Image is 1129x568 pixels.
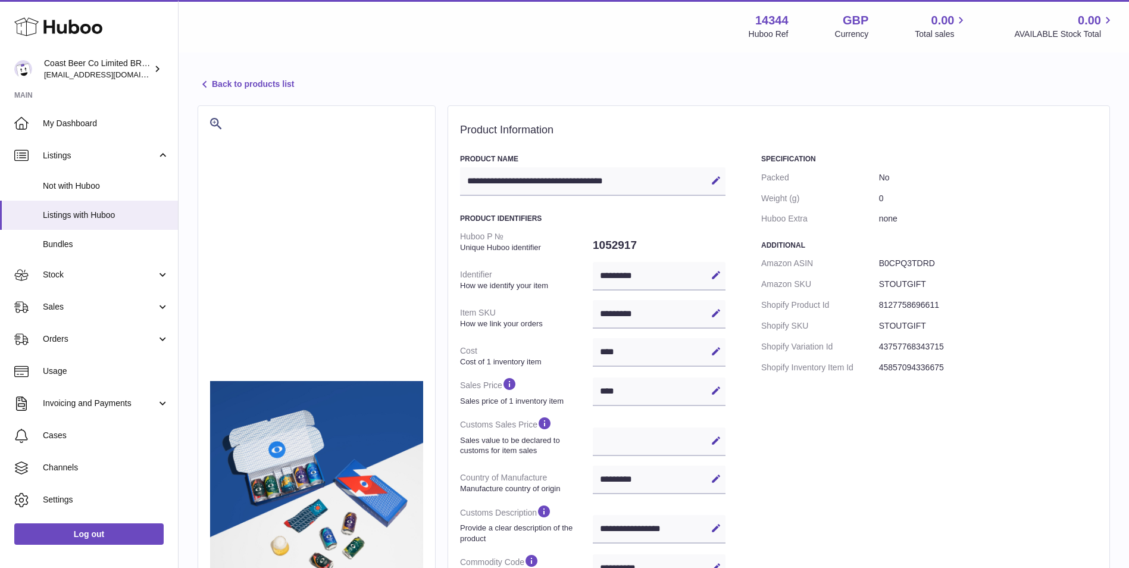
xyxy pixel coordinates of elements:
span: Orders [43,333,157,345]
dt: Customs Sales Price [460,411,593,460]
dt: Identifier [460,264,593,295]
strong: How we identify your item [460,280,590,291]
dt: Huboo Extra [761,208,879,229]
strong: Sales value to be declared to customs for item sales [460,435,590,456]
dt: Amazon ASIN [761,253,879,274]
dt: Packed [761,167,879,188]
strong: Sales price of 1 inventory item [460,396,590,407]
strong: Provide a clear description of the product [460,523,590,544]
h3: Product Name [460,154,725,164]
a: Back to products list [198,77,294,92]
h3: Additional [761,241,1097,250]
span: Sales [43,301,157,313]
dt: Cost [460,341,593,372]
dd: 0 [879,188,1097,209]
div: Coast Beer Co Limited BRULO [44,58,151,80]
span: [EMAIL_ADDRESS][DOMAIN_NAME] [44,70,175,79]
div: Currency [835,29,869,40]
dd: No [879,167,1097,188]
strong: Cost of 1 inventory item [460,357,590,367]
span: Cases [43,430,169,441]
span: Stock [43,269,157,280]
a: 0.00 Total sales [915,13,968,40]
dt: Shopify Variation Id [761,336,879,357]
dt: Amazon SKU [761,274,879,295]
h3: Product Identifiers [460,214,725,223]
span: 0.00 [1078,13,1101,29]
div: Huboo Ref [749,29,789,40]
span: Listings [43,150,157,161]
strong: 14344 [755,13,789,29]
strong: Manufacture country of origin [460,483,590,494]
dd: 8127758696611 [879,295,1097,316]
a: Log out [14,523,164,545]
span: Total sales [915,29,968,40]
strong: How we link your orders [460,319,590,329]
dd: none [879,208,1097,229]
dd: B0CPQ3TDRD [879,253,1097,274]
dt: Weight (g) [761,188,879,209]
span: 0.00 [931,13,955,29]
span: Not with Huboo [43,180,169,192]
dd: 45857094336675 [879,357,1097,378]
span: Usage [43,366,169,377]
strong: GBP [843,13,868,29]
span: Listings with Huboo [43,210,169,221]
img: internalAdmin-14344@internal.huboo.com [14,60,32,78]
dt: Country of Manufacture [460,467,593,498]
span: Bundles [43,239,169,250]
span: Channels [43,462,169,473]
dd: STOUTGIFT [879,316,1097,336]
span: My Dashboard [43,118,169,129]
strong: Unique Huboo identifier [460,242,590,253]
h3: Specification [761,154,1097,164]
dd: 1052917 [593,233,725,258]
dt: Customs Description [460,499,593,548]
span: AVAILABLE Stock Total [1014,29,1115,40]
h2: Product Information [460,124,1097,137]
dt: Item SKU [460,302,593,333]
dd: 43757768343715 [879,336,1097,357]
span: Invoicing and Payments [43,398,157,409]
span: Settings [43,494,169,505]
dt: Shopify Product Id [761,295,879,316]
dt: Sales Price [460,372,593,411]
dt: Shopify SKU [761,316,879,336]
a: 0.00 AVAILABLE Stock Total [1014,13,1115,40]
dt: Huboo P № [460,226,593,257]
dd: STOUTGIFT [879,274,1097,295]
dt: Shopify Inventory Item Id [761,357,879,378]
